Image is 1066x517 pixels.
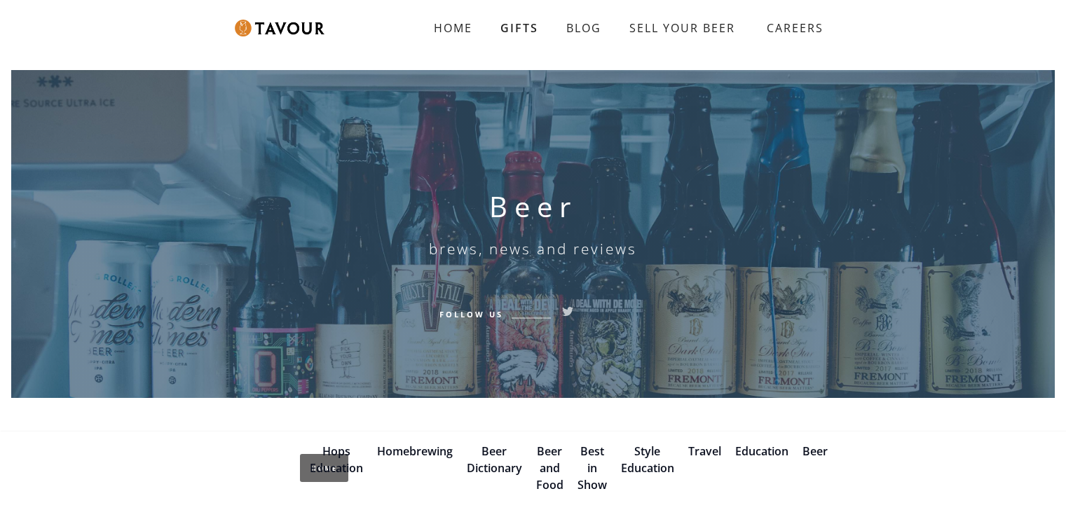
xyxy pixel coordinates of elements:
[300,454,348,482] a: Home
[486,14,552,42] a: GIFTS
[688,443,721,459] a: Travel
[749,8,834,48] a: CAREERS
[429,240,637,257] h6: brews, news and reviews
[802,443,828,459] a: Beer
[420,14,486,42] a: HOME
[536,443,563,492] a: Beer and Food
[434,20,472,36] strong: HOME
[439,308,503,320] h6: Follow Us
[621,443,674,476] a: Style Education
[552,14,615,42] a: BLOG
[467,443,522,476] a: Beer Dictionary
[489,190,578,223] h1: Beer
[310,443,363,476] a: Hops Education
[578,443,607,492] a: Best in Show
[377,443,453,459] a: Homebrewing
[767,14,824,42] strong: CAREERS
[735,443,788,459] a: Education
[615,14,749,42] a: SELL YOUR BEER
